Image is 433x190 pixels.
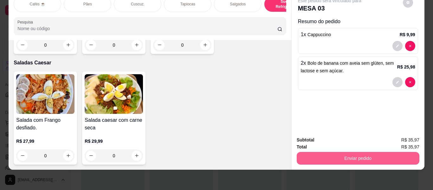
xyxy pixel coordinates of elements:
[17,40,28,50] button: decrease-product-quantity
[83,2,92,7] p: Pães
[85,116,143,132] h4: Salada caesar com carne seca
[297,152,419,165] button: Enviar pedido
[400,31,415,38] p: R$ 9,99
[392,41,403,51] button: decrease-product-quantity
[85,74,143,114] img: product-image
[297,144,307,149] strong: Total
[301,61,394,73] span: Bolo de banana com aveia sem glúten, sem lactose e sem açúcar.
[132,151,142,161] button: increase-product-quantity
[16,116,74,132] h4: Salada com Frango desfiado.
[401,136,419,143] span: R$ 35,97
[17,25,277,32] input: Pesquisa
[397,64,415,70] p: R$ 25,98
[200,40,210,50] button: increase-product-quantity
[85,138,143,144] p: R$ 29,99
[17,19,35,25] label: Pesquisa
[298,18,418,25] p: Resumo do pedido
[63,40,73,50] button: increase-product-quantity
[63,151,73,161] button: increase-product-quantity
[154,40,165,50] button: decrease-product-quantity
[307,32,331,37] span: Cappuccino
[180,2,195,7] p: Tapiocas
[17,151,28,161] button: decrease-product-quantity
[132,40,142,50] button: increase-product-quantity
[86,151,96,161] button: decrease-product-quantity
[401,143,419,150] span: R$ 35,97
[131,2,145,7] p: Cuscuz.
[86,40,96,50] button: decrease-product-quantity
[405,41,415,51] button: decrease-product-quantity
[405,77,415,87] button: decrease-product-quantity
[14,59,286,67] p: Saladas Caesar
[29,2,45,7] p: Cafés ☕
[297,137,314,142] strong: Subtotal
[16,74,74,114] img: product-image
[301,59,397,75] p: 2 x
[16,138,74,144] p: R$ 27,99
[392,77,403,87] button: decrease-product-quantity
[298,4,361,13] p: MESA 03
[301,31,331,38] p: 1 x
[230,2,246,7] p: Salgados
